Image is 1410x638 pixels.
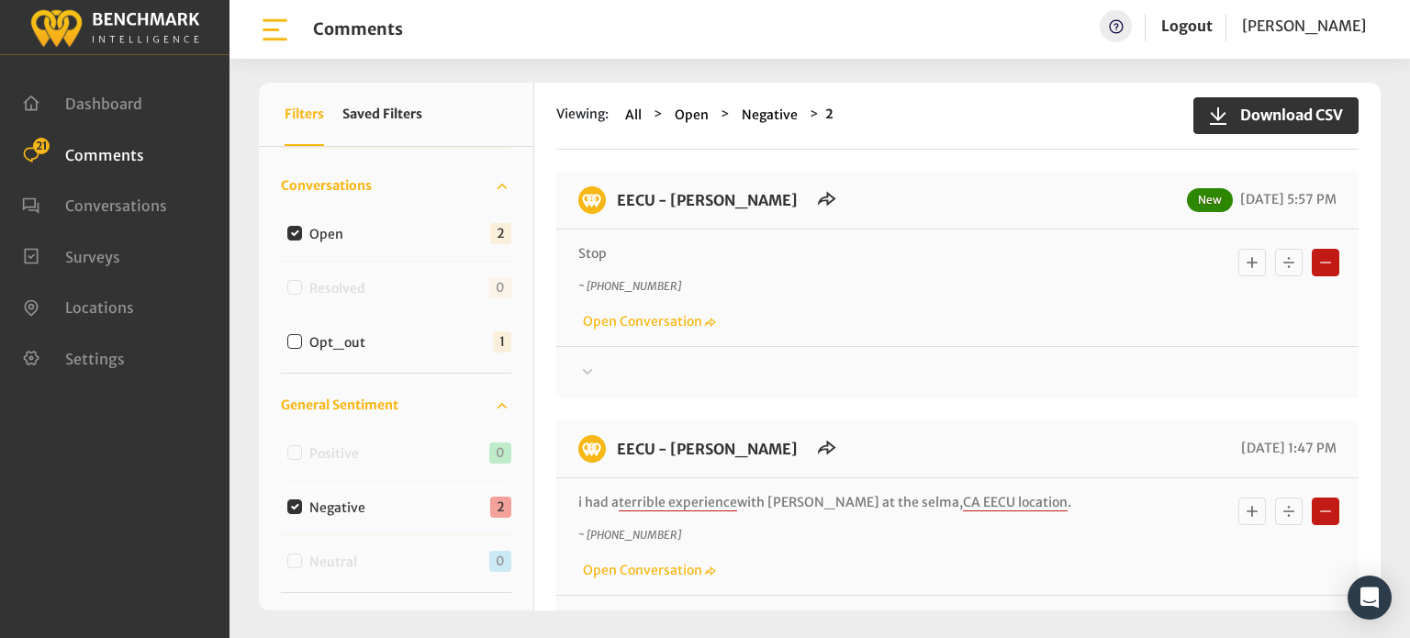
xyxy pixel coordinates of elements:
span: 2 [490,497,511,518]
h6: EECU - Selma Branch [606,186,809,214]
span: Conversations [65,196,167,215]
span: 0 [489,551,511,572]
span: 0 [489,442,511,464]
label: Positive [303,444,374,464]
span: terrible experience [619,494,737,511]
span: Surveys [65,247,120,265]
span: 2 [490,223,511,244]
label: Neutral [303,553,372,572]
span: Settings [65,349,125,367]
button: All [620,105,647,126]
a: EECU - [PERSON_NAME] [617,191,798,209]
label: Negative [303,498,380,518]
a: Open Conversation [578,313,716,330]
input: Opt_out [287,334,302,349]
span: 21 [33,138,50,154]
a: Surveys [22,246,120,264]
span: 1 [493,331,511,353]
a: Logout [1161,10,1213,42]
a: Locations [22,297,134,315]
i: ~ [PHONE_NUMBER] [578,279,681,293]
a: General Sentiment [281,392,511,420]
span: [DATE] 1:47 PM [1237,440,1337,456]
p: i had a with [PERSON_NAME] at the selma, . [578,493,1147,512]
span: Conversations [281,176,372,196]
span: CA EECU location [963,494,1068,511]
span: New [1187,188,1233,212]
p: Stop [578,244,1147,263]
button: Open [669,105,714,126]
button: Filters [285,83,324,146]
input: Negative [287,499,302,514]
span: 0 [489,277,511,298]
label: Open [303,225,358,244]
button: Negative [736,105,803,126]
img: bar [259,14,291,46]
div: Open Intercom Messenger [1348,576,1392,620]
span: [DATE] 5:57 PM [1236,191,1337,207]
h6: EECU - Selma Branch [606,435,809,463]
strong: 2 [825,106,834,122]
img: benchmark [578,435,606,463]
span: Locations [65,298,134,317]
span: [PERSON_NAME] [1242,17,1366,35]
a: Conversations [22,195,167,213]
label: Resolved [303,279,380,298]
button: Saved Filters [342,83,422,146]
span: General Sentiment [281,396,398,415]
span: Viewing: [556,105,609,126]
a: Logout [1161,17,1213,35]
div: Basic example [1234,244,1344,281]
a: EECU - [PERSON_NAME] [617,440,798,458]
div: Assigned to[EMAIL_ADDRESS][DOMAIN_NAME]on [DATE] 1:49PM. [578,610,1337,632]
input: Open [287,226,302,241]
a: Comments 21 [22,144,144,162]
a: Conversations [281,173,511,200]
a: Open Conversation [578,562,716,578]
a: Dashboard [22,93,142,111]
a: [PERSON_NAME] [1242,10,1366,42]
i: ~ [PHONE_NUMBER] [578,528,681,542]
a: Settings [22,348,125,366]
img: benchmark [29,5,200,50]
h1: Comments [313,19,403,39]
label: Opt_out [303,333,380,353]
button: Download CSV [1193,97,1359,134]
span: Comments [65,145,144,163]
span: Download CSV [1229,104,1343,126]
div: Basic example [1234,493,1344,530]
span: Dashboard [65,95,142,113]
img: benchmark [578,186,606,214]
